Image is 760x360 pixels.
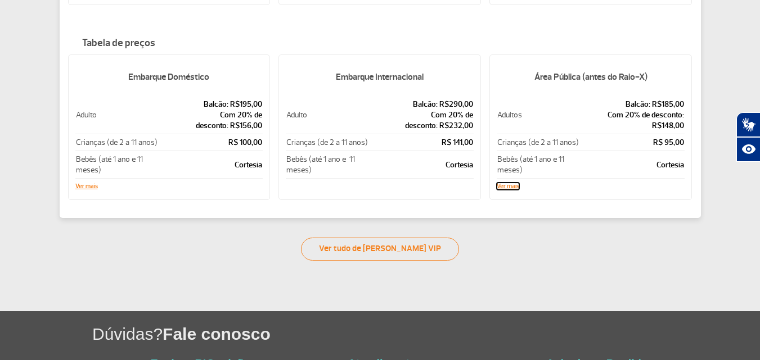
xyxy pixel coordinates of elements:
p: Crianças (de 2 a 11 anos) [76,137,159,148]
p: R$ 95,00 [582,137,684,148]
p: Adultos [497,110,581,120]
span: Fale conosco [163,325,271,343]
p: Cortesia [160,160,263,170]
p: Com 20% de desconto: R$232,00 [370,110,473,131]
h4: Tabela de preços [68,38,692,49]
p: Com 20% de desconto: R$148,00 [582,110,684,131]
h5: Área Pública (antes do Raio-X) [497,62,685,92]
h5: Embarque Doméstico [75,62,263,92]
p: Adulto [286,110,368,120]
h1: Dúvidas? [92,322,760,345]
p: Crianças (de 2 a 11 anos) [497,137,581,148]
p: Balcão: R$195,00 [160,99,263,110]
p: Bebês (até 1 ano e 11 meses) [497,154,581,175]
button: Ver mais [75,183,98,190]
a: Ver tudo de [PERSON_NAME] VIP [301,238,459,261]
button: Abrir tradutor de língua de sinais. [736,112,760,137]
p: R$ 100,00 [160,137,263,148]
button: Ver mais [497,183,519,190]
button: Abrir recursos assistivos. [736,137,760,162]
p: Com 20% de desconto: R$156,00 [160,110,263,131]
div: Plugin de acessibilidade da Hand Talk. [736,112,760,162]
p: Bebês (até 1 ano e 11 meses) [76,154,159,175]
p: Adulto [76,110,159,120]
p: R$ 141,00 [370,137,473,148]
p: Cortesia [370,160,473,170]
p: Crianças (de 2 a 11 anos) [286,137,368,148]
h5: Embarque Internacional [286,62,474,92]
p: Bebês (até 1 ano e 11 meses) [286,154,368,175]
p: Balcão: R$290,00 [370,99,473,110]
p: Cortesia [582,160,684,170]
p: Balcão: R$185,00 [582,99,684,110]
